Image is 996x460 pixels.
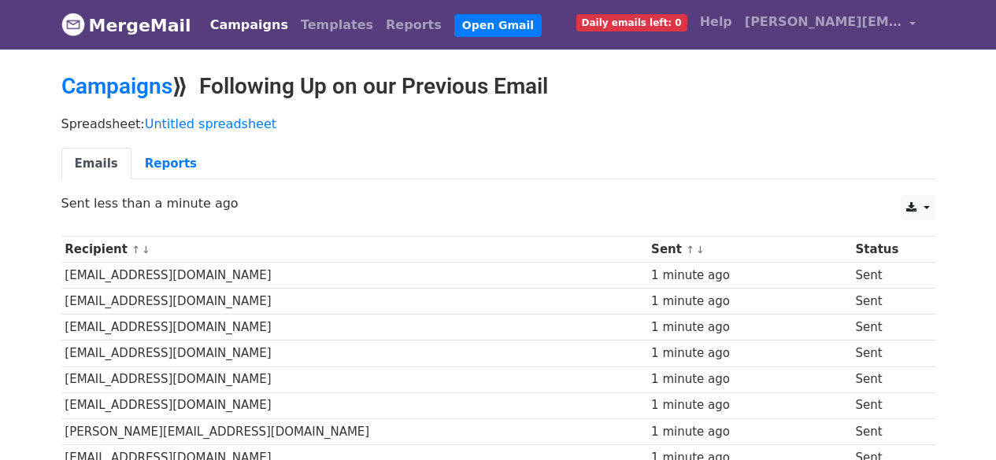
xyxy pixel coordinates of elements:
p: Spreadsheet: [61,116,935,132]
div: 1 minute ago [651,318,848,337]
td: Sent [852,366,924,392]
td: Sent [852,392,924,418]
a: ↑ [686,244,694,256]
td: [EMAIL_ADDRESS][DOMAIN_NAME] [61,392,648,418]
div: 1 minute ago [651,423,848,441]
td: [PERSON_NAME][EMAIL_ADDRESS][DOMAIN_NAME] [61,418,648,444]
a: Campaigns [61,73,172,99]
th: Sent [647,237,851,263]
div: 1 minute ago [651,396,848,414]
td: [EMAIL_ADDRESS][DOMAIN_NAME] [61,366,648,392]
a: MergeMail [61,9,191,42]
a: Open Gmail [454,14,542,37]
img: MergeMail logo [61,13,85,36]
div: 1 minute ago [651,344,848,362]
div: 1 minute ago [651,293,848,311]
a: Emails [61,148,131,180]
span: Daily emails left: 0 [576,14,687,31]
a: ↑ [131,244,140,256]
td: [EMAIL_ADDRESS][DOMAIN_NAME] [61,289,648,315]
td: Sent [852,289,924,315]
td: [EMAIL_ADDRESS][DOMAIN_NAME] [61,340,648,366]
th: Status [852,237,924,263]
td: Sent [852,418,924,444]
div: 1 minute ago [651,370,848,388]
span: [PERSON_NAME][EMAIL_ADDRESS][DOMAIN_NAME] [745,13,902,31]
td: [EMAIL_ADDRESS][DOMAIN_NAME] [61,315,648,340]
p: Sent less than a minute ago [61,195,935,212]
a: Untitled spreadsheet [145,116,276,131]
a: Help [694,6,739,38]
a: ↓ [696,244,705,256]
a: ↓ [142,244,150,256]
h2: ⟫ Following Up on our Previous Email [61,73,935,100]
td: Sent [852,263,924,289]
a: Campaigns [204,9,294,41]
td: Sent [852,340,924,366]
td: [EMAIL_ADDRESS][DOMAIN_NAME] [61,263,648,289]
div: 1 minute ago [651,267,848,285]
td: Sent [852,315,924,340]
a: [PERSON_NAME][EMAIL_ADDRESS][DOMAIN_NAME] [739,6,923,43]
a: Templates [294,9,380,41]
th: Recipient [61,237,648,263]
a: Reports [380,9,448,41]
a: Daily emails left: 0 [570,6,694,38]
a: Reports [131,148,210,180]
